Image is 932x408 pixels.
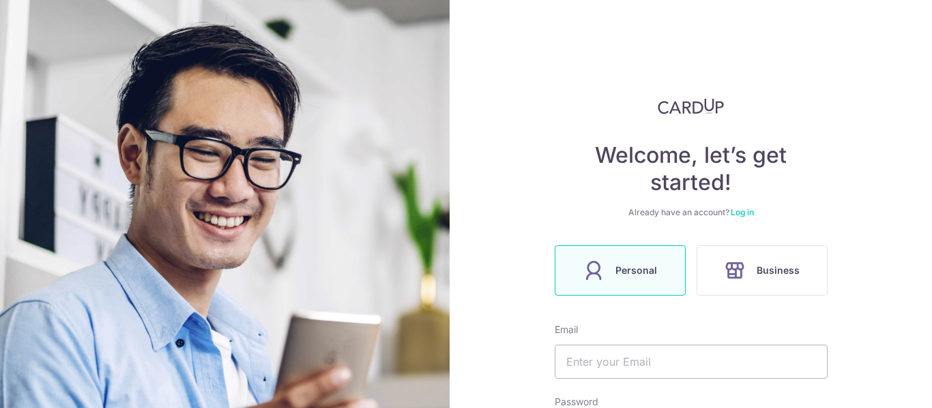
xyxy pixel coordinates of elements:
[615,262,657,279] span: Personal
[691,245,833,296] a: Business
[555,323,578,336] label: Email
[555,207,828,218] div: Already have an account?
[555,345,828,379] input: Enter your Email
[549,245,691,296] a: Personal
[731,207,754,217] a: Log in
[555,142,828,196] h4: Welcome, let’s get started!
[658,98,725,114] img: CardUp Logo
[757,262,800,279] span: Business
